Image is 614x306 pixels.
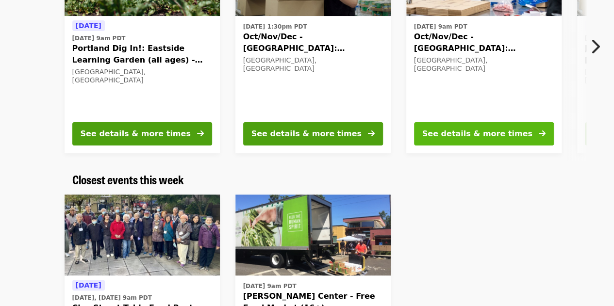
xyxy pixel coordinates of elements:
[251,128,362,140] div: See details & more times
[72,293,152,302] time: [DATE], [DATE] 9am PDT
[65,173,550,187] div: Closest events this week
[414,122,554,145] button: See details & more times
[72,122,212,145] button: See details & more times
[235,194,391,276] img: Ortiz Center - Free Food Market (16+) organized by Oregon Food Bank
[72,43,212,66] span: Portland Dig In!: Eastside Learning Garden (all ages) - Aug/Sept/Oct
[81,128,191,140] div: See details & more times
[368,129,375,138] i: arrow-right icon
[243,282,297,290] time: [DATE] 9am PDT
[197,129,204,138] i: arrow-right icon
[243,56,383,73] div: [GEOGRAPHIC_DATA], [GEOGRAPHIC_DATA]
[72,68,212,84] div: [GEOGRAPHIC_DATA], [GEOGRAPHIC_DATA]
[76,22,101,30] span: [DATE]
[72,171,184,188] span: Closest events this week
[414,56,554,73] div: [GEOGRAPHIC_DATA], [GEOGRAPHIC_DATA]
[243,22,307,31] time: [DATE] 1:30pm PDT
[243,122,383,145] button: See details & more times
[539,129,546,138] i: arrow-right icon
[72,173,184,187] a: Closest events this week
[590,37,600,56] i: chevron-right icon
[414,31,554,54] span: Oct/Nov/Dec - [GEOGRAPHIC_DATA]: Repack/Sort (age [DEMOGRAPHIC_DATA]+)
[76,281,101,289] span: [DATE]
[65,194,220,276] img: Clay Street Table Food Pantry- Free Food Market organized by Oregon Food Bank
[414,22,467,31] time: [DATE] 9am PDT
[422,128,532,140] div: See details & more times
[582,33,614,60] button: Next item
[72,34,126,43] time: [DATE] 9am PDT
[243,31,383,54] span: Oct/Nov/Dec - [GEOGRAPHIC_DATA]: Repack/Sort (age [DEMOGRAPHIC_DATA]+)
